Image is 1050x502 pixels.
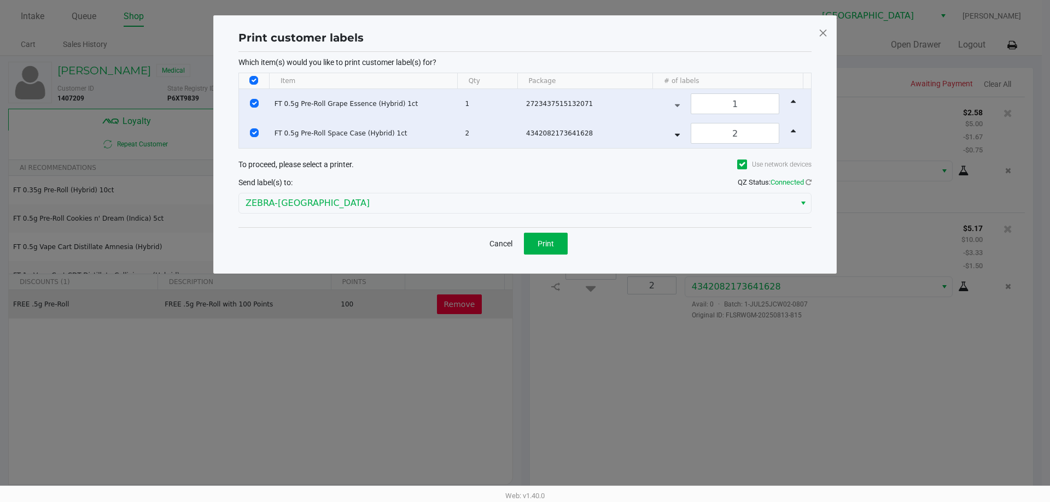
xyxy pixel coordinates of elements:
td: 4342082173641628 [521,119,658,148]
th: Qty [457,73,517,89]
td: 2723437515132071 [521,89,658,119]
button: Print [524,233,568,255]
span: To proceed, please select a printer. [238,160,354,169]
th: Item [269,73,457,89]
span: Print [538,239,554,248]
td: FT 0.5g Pre-Roll Grape Essence (Hybrid) 1ct [270,89,460,119]
td: FT 0.5g Pre-Roll Space Case (Hybrid) 1ct [270,119,460,148]
input: Select Row [250,99,259,108]
span: ZEBRA-[GEOGRAPHIC_DATA] [246,197,789,210]
h1: Print customer labels [238,29,364,46]
p: Which item(s) would you like to print customer label(s) for? [238,57,812,67]
span: Web: v1.40.0 [505,492,545,500]
span: Connected [771,178,804,186]
span: Send label(s) to: [238,178,293,187]
th: Package [517,73,652,89]
button: Select [795,193,811,213]
input: Select Row [250,128,259,137]
button: Cancel [482,233,520,255]
span: QZ Status: [738,178,812,186]
label: Use network devices [737,160,812,169]
td: 1 [460,89,521,119]
td: 2 [460,119,521,148]
th: # of labels [652,73,803,89]
div: Data table [239,73,811,148]
input: Select All Rows [249,76,258,85]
